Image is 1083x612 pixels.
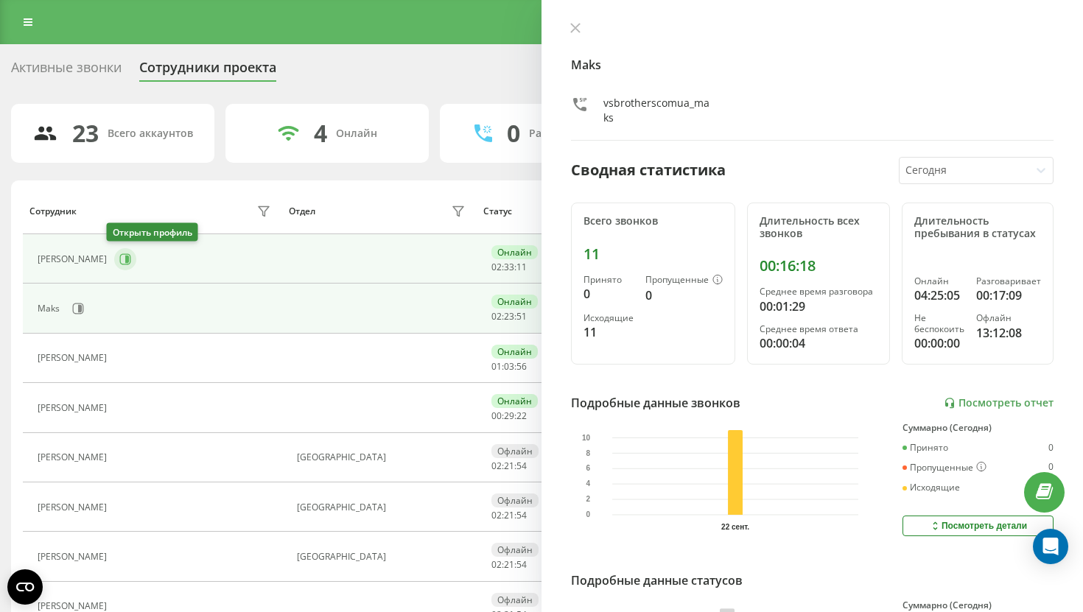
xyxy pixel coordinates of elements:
[491,360,502,373] span: 01
[914,276,964,286] div: Онлайн
[645,286,723,304] div: 0
[583,323,634,341] div: 11
[583,313,634,323] div: Исходящие
[586,510,591,518] text: 0
[1048,462,1054,474] div: 0
[603,96,712,125] div: vsbrotherscomua_maks
[491,560,527,570] div: : :
[491,295,538,309] div: Онлайн
[38,452,111,462] div: [PERSON_NAME]
[516,509,527,521] span: 54
[336,127,377,140] div: Онлайн
[38,502,111,513] div: [PERSON_NAME]
[491,245,538,259] div: Онлайн
[760,324,877,334] div: Среднее время ответа
[902,423,1054,433] div: Суммарно (Сегодня)
[583,215,723,228] div: Всего звонков
[976,313,1041,323] div: Офлайн
[504,261,514,273] span: 33
[760,334,877,352] div: 00:00:04
[902,462,986,474] div: Пропущенные
[976,324,1041,342] div: 13:12:08
[1048,443,1054,453] div: 0
[645,275,723,286] div: Пропущенные
[491,543,539,557] div: Офлайн
[760,257,877,275] div: 00:16:18
[29,206,77,217] div: Сотрудник
[902,516,1054,536] button: Посмотреть детали
[7,569,43,605] button: Open CMP widget
[108,127,193,140] div: Всего аккаунтов
[314,119,327,147] div: 4
[760,215,877,240] div: Длительность всех звонков
[491,409,502,422] span: 00
[491,310,502,323] span: 02
[582,434,591,442] text: 10
[107,223,198,242] div: Открыть профиль
[929,520,1027,532] div: Посмотреть детали
[38,403,111,413] div: [PERSON_NAME]
[491,593,539,607] div: Офлайн
[491,460,502,472] span: 02
[583,285,634,303] div: 0
[507,119,520,147] div: 0
[38,601,111,611] div: [PERSON_NAME]
[504,310,514,323] span: 23
[297,552,469,562] div: [GEOGRAPHIC_DATA]
[504,558,514,571] span: 21
[902,482,960,493] div: Исходящие
[760,298,877,315] div: 00:01:29
[38,552,111,562] div: [PERSON_NAME]
[516,310,527,323] span: 51
[586,449,591,457] text: 8
[586,495,591,503] text: 2
[516,261,527,273] span: 11
[504,509,514,521] span: 21
[721,523,749,531] text: 22 сент.
[491,461,527,471] div: : :
[902,443,948,453] div: Принято
[571,571,743,589] div: Подробные данные статусов
[516,360,527,373] span: 56
[914,334,964,352] div: 00:00:00
[491,510,527,521] div: : :
[38,303,63,314] div: Maks
[516,409,527,422] span: 22
[297,502,469,513] div: [GEOGRAPHIC_DATA]
[491,509,502,521] span: 02
[38,353,111,363] div: [PERSON_NAME]
[491,261,502,273] span: 02
[902,600,1054,611] div: Суммарно (Сегодня)
[504,409,514,422] span: 29
[583,275,634,285] div: Принято
[289,206,315,217] div: Отдел
[914,286,964,304] div: 04:25:05
[491,558,502,571] span: 02
[504,460,514,472] span: 21
[139,60,276,82] div: Сотрудники проекта
[491,411,527,421] div: : :
[504,360,514,373] span: 03
[571,56,1054,74] h4: Maks
[571,159,726,181] div: Сводная статистика
[586,479,591,488] text: 4
[491,345,538,359] div: Онлайн
[516,460,527,472] span: 54
[11,60,122,82] div: Активные звонки
[38,254,111,264] div: [PERSON_NAME]
[491,362,527,372] div: : :
[1033,529,1068,564] div: Open Intercom Messenger
[491,493,539,507] div: Офлайн
[516,558,527,571] span: 54
[72,119,99,147] div: 23
[297,452,469,462] div: [GEOGRAPHIC_DATA]
[760,286,877,297] div: Среднее время разговора
[491,312,527,322] div: : :
[491,394,538,408] div: Онлайн
[483,206,512,217] div: Статус
[914,215,1041,240] div: Длительность пребывания в статусах
[976,276,1041,286] div: Разговаривает
[491,262,527,272] div: : :
[529,127,609,140] div: Разговаривают
[583,245,723,263] div: 11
